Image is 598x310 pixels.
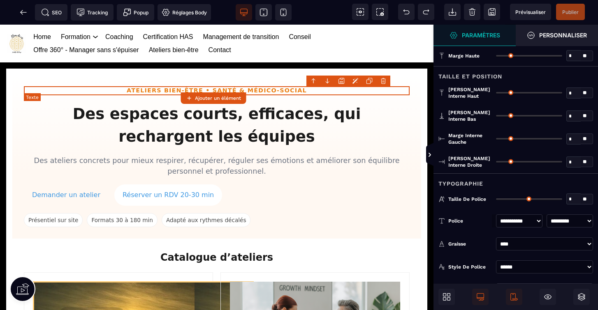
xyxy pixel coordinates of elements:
img: https://sasu-fleur-de-vie.metaforma.io/home [7,9,26,28]
a: Home [33,6,51,19]
span: Défaire [398,4,415,20]
a: Contact [209,19,231,32]
div: Police [448,217,492,225]
span: Marge haute [448,53,480,59]
button: Ajouter un élément [181,92,246,104]
a: Conseil [289,6,311,19]
span: Publier [562,9,579,15]
span: Masquer le bloc [540,289,556,305]
span: Retour [15,4,32,21]
span: SEO [41,8,62,16]
a: Réserver un RDV 20-30 min [114,160,222,181]
span: Prévisualiser [515,9,546,15]
a: Offre 360° - Manager sans s'épuiser [33,19,139,32]
a: Management de transition [203,6,279,19]
span: Enregistrer [484,4,500,20]
span: Tracking [76,8,108,16]
div: Taille et position [433,66,598,81]
span: [PERSON_NAME] interne haut [448,86,492,99]
span: [PERSON_NAME] interne bas [448,109,492,122]
span: Favicon [158,4,211,21]
span: Afficher le mobile [506,289,522,305]
a: Formation [61,6,90,19]
span: Afficher les vues [433,143,442,168]
span: Afficher le desktop [472,289,489,305]
div: Graisse [448,240,492,248]
span: Présentiel sur site [24,188,83,202]
div: Typographie [433,173,598,188]
div: Style de police [448,263,492,271]
span: Voir bureau [236,4,252,21]
div: Ateliers Bien-Être • Santé & Médico-social [24,62,410,71]
span: Voir tablette [255,4,272,21]
span: Nettoyage [464,4,480,20]
strong: Ajouter un élément [195,95,241,101]
a: Ateliers bien-être [149,19,199,32]
span: Popup [123,8,148,16]
span: Ouvrir le gestionnaire de styles [433,25,516,46]
span: Métadata SEO [35,4,67,21]
span: Voir les composants [352,4,369,20]
span: Ouvrir les calques [573,289,590,305]
span: Enregistrer le contenu [556,4,585,20]
span: Capture d'écran [372,4,388,20]
span: Rétablir [418,4,434,20]
span: Formats 30 à 180 min [87,188,157,202]
span: Ouvrir les blocs [438,289,455,305]
a: Certification HAS [143,6,193,19]
span: Importer [444,4,461,20]
a: Coaching [105,6,133,19]
p: Des ateliers concrets pour mieux respirer, récupérer, réguler ses émotions et améliorer son équil... [24,131,410,152]
span: Marge interne gauche [448,132,492,145]
h2: Catalogue d’ateliers [24,225,410,240]
span: Code de suivi [71,4,114,21]
span: Réglages Body [162,8,207,16]
strong: Paramètres [462,32,500,38]
strong: Personnaliser [539,32,587,38]
h1: Des espaces courts, efficaces, qui rechargent les équipes [24,78,410,123]
span: Ouvrir le gestionnaire de styles [516,25,598,46]
span: [PERSON_NAME] interne droite [448,155,492,168]
span: Aperçu [510,4,551,20]
span: Adapté aux rythmes décalés [162,188,251,202]
span: Créer une alerte modale [117,4,154,21]
a: Demander un atelier [24,160,109,181]
span: Taille de police [448,196,486,202]
span: Voir mobile [275,4,292,21]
